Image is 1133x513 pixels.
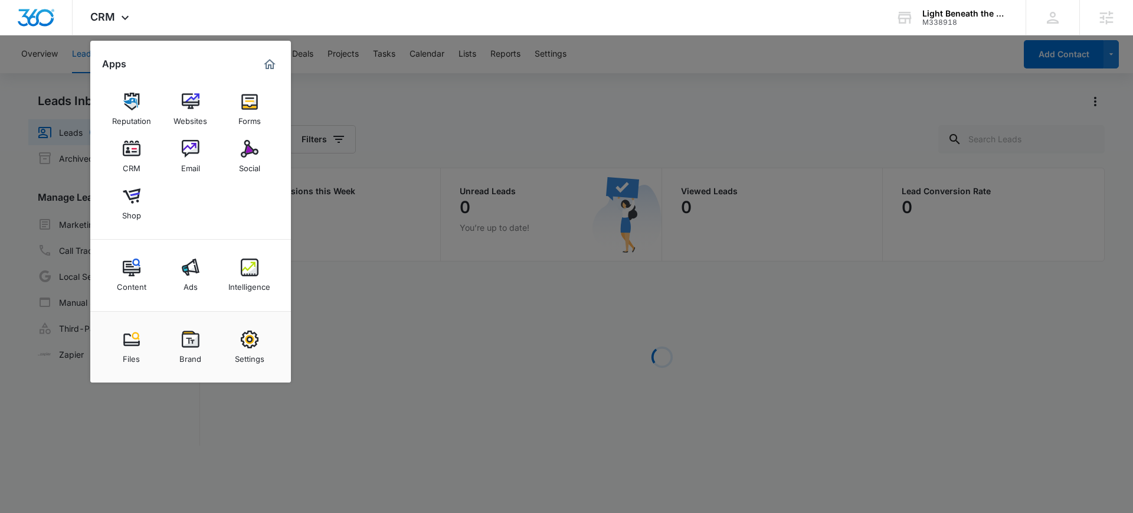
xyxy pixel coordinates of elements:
[168,87,213,132] a: Websites
[117,276,146,292] div: Content
[181,158,200,173] div: Email
[239,158,260,173] div: Social
[227,325,272,370] a: Settings
[123,158,140,173] div: CRM
[235,348,264,364] div: Settings
[109,253,154,298] a: Content
[179,348,201,364] div: Brand
[238,110,261,126] div: Forms
[228,276,270,292] div: Intelligence
[112,110,151,126] div: Reputation
[168,253,213,298] a: Ads
[109,134,154,179] a: CRM
[109,325,154,370] a: Files
[227,87,272,132] a: Forms
[109,181,154,226] a: Shop
[122,205,141,220] div: Shop
[123,348,140,364] div: Files
[184,276,198,292] div: Ads
[168,325,213,370] a: Brand
[173,110,207,126] div: Websites
[922,9,1008,18] div: account name
[168,134,213,179] a: Email
[90,11,115,23] span: CRM
[102,58,126,70] h2: Apps
[922,18,1008,27] div: account id
[109,87,154,132] a: Reputation
[227,253,272,298] a: Intelligence
[260,55,279,74] a: Marketing 360® Dashboard
[227,134,272,179] a: Social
